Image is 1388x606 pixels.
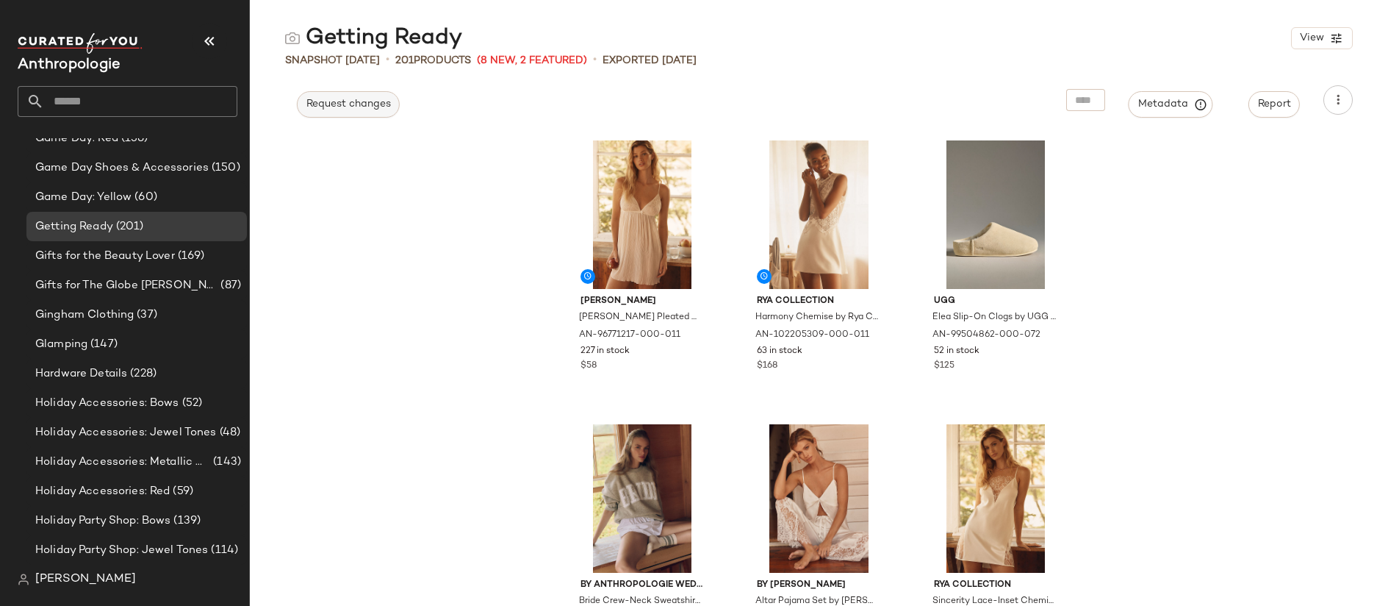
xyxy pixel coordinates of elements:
span: $125 [934,360,954,373]
span: Holiday Accessories: Red [35,483,170,500]
span: Gifts for the Beauty Lover [35,248,175,265]
span: 201 [395,55,414,66]
span: (169) [175,248,205,265]
span: Rya Collection [757,295,881,308]
span: [PERSON_NAME] Pleated Chemise by [PERSON_NAME] in Ivory, Women's, Size: XL, Polyester at Anthropo... [579,311,703,324]
span: Metadata [1137,98,1204,111]
span: [PERSON_NAME] [35,571,136,588]
span: 227 in stock [580,345,630,358]
span: UGG [934,295,1058,308]
span: Gifts for The Globe [PERSON_NAME] [35,277,217,294]
span: Holiday Accessories: Bows [35,395,179,412]
span: Report [1257,99,1291,110]
span: (37) [134,307,157,324]
img: 102508140_004_d10 [569,424,716,573]
span: • [386,51,389,69]
span: [PERSON_NAME] [580,295,705,308]
span: Glamping [35,336,87,353]
span: (87) [217,277,241,294]
button: Metadata [1129,91,1213,118]
span: (228) [127,366,157,382]
img: svg%3e [285,31,300,46]
span: Getting Ready [35,218,113,235]
span: 63 in stock [757,345,802,358]
span: Game Day Shoes & Accessories [35,160,209,177]
span: View [1299,32,1324,44]
span: Harmony Chemise by Rya Collection in Ivory, Women's, Size: Large, Polyester/Mesh/Chiffon at Anthr... [755,311,880,324]
span: (114) [208,542,238,559]
span: (48) [217,424,241,441]
span: 52 in stock [934,345,979,358]
span: Snapshot [DATE] [285,53,380,68]
img: svg%3e [18,574,29,585]
span: (143) [210,454,241,471]
button: View [1291,27,1353,49]
span: By [PERSON_NAME] [757,579,881,592]
span: Holiday Accessories: Metallic & Shine [35,454,210,471]
button: Report [1248,91,1300,118]
img: 100787001_011_b [745,424,893,573]
span: (52) [179,395,203,412]
div: Getting Ready [285,24,462,53]
span: Holiday Party Shop: Bows [35,513,170,530]
span: Gingham Clothing [35,307,134,324]
span: (147) [87,336,118,353]
span: Current Company Name [18,57,121,73]
span: By Anthropologie Weddings [580,579,705,592]
span: AN-96771217-000-011 [579,329,680,342]
span: (150) [209,160,240,177]
span: Elea Slip-On Clogs by UGG in Yellow, Women's, Size: 11, Rubber/Suede at Anthropologie [932,311,1057,324]
img: cfy_white_logo.C9jOOHJF.svg [18,33,143,54]
span: Game Day: Red [35,130,118,147]
span: $58 [580,360,597,373]
span: AN-99504862-000-072 [932,329,1040,342]
button: Request changes [297,91,400,118]
span: Holiday Party Shop: Jewel Tones [35,542,208,559]
p: Exported [DATE] [603,53,697,68]
span: (60) [132,189,157,206]
span: (139) [170,513,201,530]
span: AN-102205309-000-011 [755,329,869,342]
span: (156) [118,130,148,147]
img: 100525708_011_b [922,424,1070,573]
span: Request changes [306,99,391,110]
span: Game Day: Yellow [35,189,132,206]
div: Products [395,53,471,68]
span: • [593,51,597,69]
span: (59) [170,483,193,500]
span: (201) [113,218,144,235]
span: Rya Collection [934,579,1058,592]
span: Holiday Accessories: Jewel Tones [35,424,217,441]
img: 99504862_072_b [922,140,1070,289]
span: Hardware Details [35,366,127,382]
img: 96771217_011_b [569,140,716,289]
img: 102205309_011_b [745,140,893,289]
span: $168 [757,360,777,373]
span: (8 New, 2 Featured) [477,53,587,68]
